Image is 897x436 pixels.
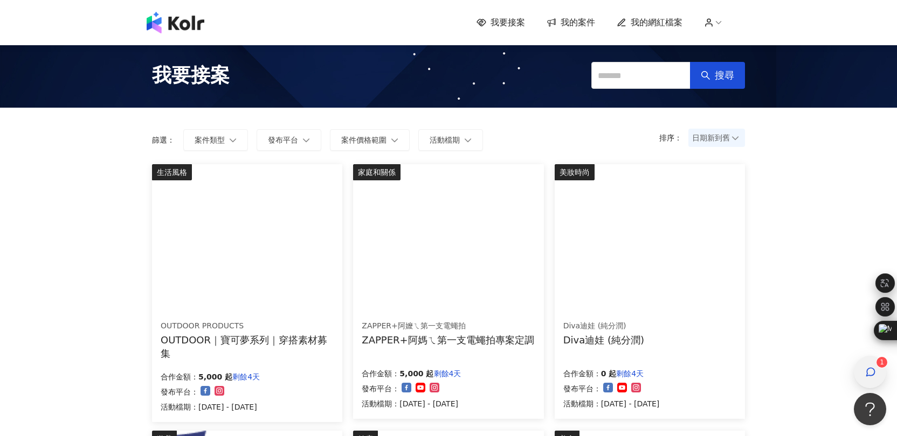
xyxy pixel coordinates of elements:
[854,393,886,425] iframe: Help Scout Beacon - Open
[362,333,534,347] div: ZAPPER+阿媽ㄟ第一支電蠅拍專案定調
[601,367,617,380] p: 0 起
[555,164,595,180] div: 美妝時尚
[616,367,644,380] p: 剩餘4天
[715,69,734,81] span: 搜尋
[152,136,175,144] p: 篩選：
[563,333,644,347] div: Diva迪娃 (純分潤)
[152,62,230,89] span: 我要接案
[161,370,198,383] p: 合作金額：
[659,133,688,142] p: 排序：
[563,397,660,410] p: 活動檔期：[DATE] - [DATE]
[147,12,204,33] img: logo
[692,130,741,146] span: 日期新到舊
[434,367,461,380] p: 剩餘4天
[418,129,483,151] button: 活動檔期
[563,321,644,332] div: Diva迪娃 (純分潤)
[195,136,225,144] span: 案件類型
[161,321,333,332] div: OUTDOOR PRODUCTS
[161,385,198,398] p: 發布平台：
[547,17,595,29] a: 我的案件
[152,164,192,180] div: 生活風格
[701,71,710,80] span: search
[491,17,525,29] span: 我要接案
[161,400,260,413] p: 活動檔期：[DATE] - [DATE]
[477,17,525,29] a: 我要接案
[232,370,260,383] p: 剩餘4天
[353,164,543,307] img: ZAPPER+阿媽ㄟ第一支電蠅拍專案定調
[561,17,595,29] span: 我的案件
[563,367,601,380] p: 合作金額：
[257,129,321,151] button: 發布平台
[183,129,248,151] button: 案件類型
[617,17,682,29] a: 我的網紅檔案
[362,382,399,395] p: 發布平台：
[268,136,298,144] span: 發布平台
[198,370,232,383] p: 5,000 起
[161,333,334,360] div: OUTDOOR｜寶可夢系列｜穿搭素材募集
[399,367,433,380] p: 5,000 起
[854,356,886,388] button: 1
[330,129,410,151] button: 案件價格範圍
[690,62,745,89] button: 搜尋
[341,136,387,144] span: 案件價格範圍
[152,164,342,307] img: 【OUTDOOR】寶可夢系列
[563,382,601,395] p: 發布平台：
[362,397,461,410] p: 活動檔期：[DATE] - [DATE]
[362,321,534,332] div: ZAPPER+阿嬤ㄟ第一支電蠅拍
[631,17,682,29] span: 我的網紅檔案
[362,367,399,380] p: 合作金額：
[430,136,460,144] span: 活動檔期
[555,164,744,307] img: Diva 神級修護組合
[353,164,401,180] div: 家庭和關係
